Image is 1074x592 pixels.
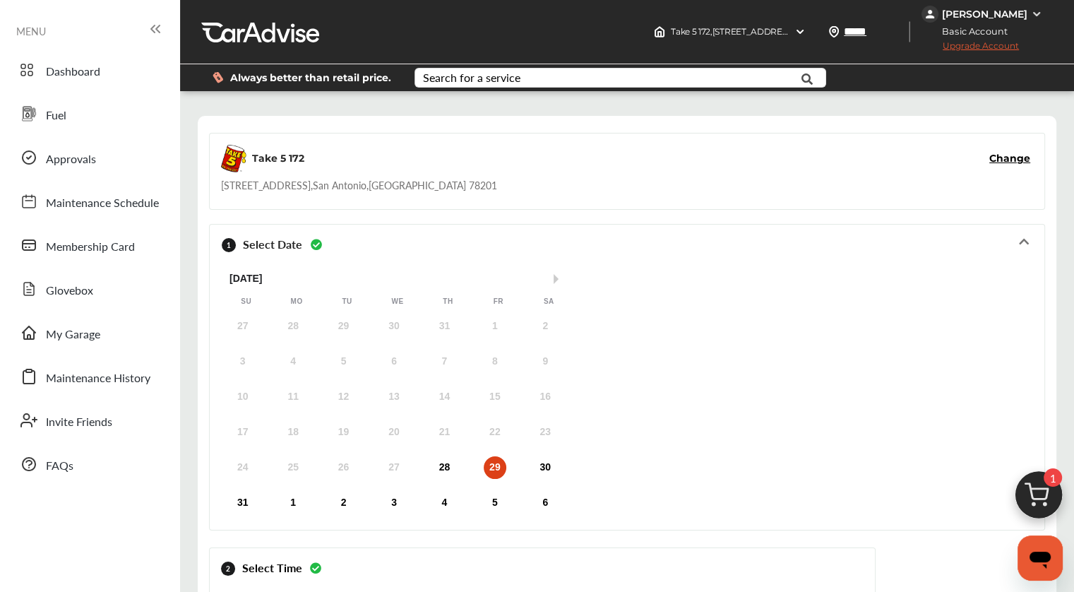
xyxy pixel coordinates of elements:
span: Invite Friends [46,413,112,432]
div: Not available Sunday, August 3rd, 2025 [232,350,254,373]
span: Approvals [46,150,96,169]
a: Dashboard [13,52,166,88]
div: Not available Monday, August 25th, 2025 [282,456,304,479]
div: Not available Monday, August 4th, 2025 [282,350,304,373]
span: Upgrade Account [921,40,1019,58]
div: Not available Saturday, August 16th, 2025 [534,386,556,408]
div: Not available Monday, August 18th, 2025 [282,421,304,444]
span: Fuel [46,107,66,125]
div: Choose Saturday, September 6th, 2025 [534,492,556,514]
div: Not available Sunday, July 27th, 2025 [232,315,254,338]
button: Change [989,151,1030,165]
div: month 2025-08 [217,312,571,517]
div: Tu [340,297,354,307]
div: Choose Friday, August 29th, 2025 [484,456,506,479]
div: Not available Saturday, August 2nd, 2025 [534,315,556,338]
div: Not available Sunday, August 17th, 2025 [232,421,254,444]
a: FAQs [13,446,166,483]
span: Take 5 172 , [STREET_ADDRESS] San Antonio , [GEOGRAPHIC_DATA] 78201 [671,26,965,37]
a: Fuel [13,95,166,132]
a: Maintenance History [13,358,166,395]
img: dollor_label_vector.a70140d1.svg [213,71,223,83]
div: Sa [542,297,556,307]
div: [PERSON_NAME] [942,8,1027,20]
img: header-home-logo.8d720a4f.svg [654,26,665,37]
img: header-down-arrow.9dd2ce7d.svg [794,26,806,37]
span: Glovebox [46,282,93,300]
img: logo-take5.png [221,145,246,172]
span: My Garage [46,326,100,344]
div: Choose Friday, September 5th, 2025 [484,492,506,514]
span: Membership Card [46,238,135,256]
a: Invite Friends [13,402,166,439]
div: Choose Thursday, August 28th, 2025 [433,456,455,479]
div: Search for a service [423,72,520,83]
span: Maintenance Schedule [46,194,159,213]
div: Choose Tuesday, September 2nd, 2025 [333,492,355,514]
div: Not available Wednesday, August 13th, 2025 [383,386,405,408]
div: Not available Friday, August 8th, 2025 [484,350,506,373]
img: header-divider.bc55588e.svg [909,21,910,42]
div: Choose Monday, September 1st, 2025 [282,492,304,514]
iframe: Button to launch messaging window [1018,535,1063,581]
div: Not available Friday, August 22nd, 2025 [484,421,506,444]
div: Not available Tuesday, August 26th, 2025 [333,456,355,479]
a: My Garage [13,314,166,351]
span: Maintenance History [46,369,150,388]
div: [DATE] [221,273,574,285]
div: Select Date [221,230,1033,258]
div: Fr [491,297,506,307]
img: jVpblrzwTbfkPYzPPzSLxeg0AAAAASUVORK5CYII= [921,6,938,23]
span: 1 [1044,468,1062,487]
img: location_vector.a44bc228.svg [828,26,840,37]
div: Su [239,297,253,307]
span: Basic Account [923,24,1018,39]
div: Not available Wednesday, August 6th, 2025 [383,350,405,373]
div: Not available Friday, August 1st, 2025 [484,315,506,338]
div: 1 [222,238,236,252]
span: MENU [16,25,46,37]
div: Choose Sunday, August 31st, 2025 [232,492,254,514]
div: We [390,297,405,307]
div: Not available Sunday, August 24th, 2025 [232,456,254,479]
div: Choose Thursday, September 4th, 2025 [433,492,455,514]
div: Not available Thursday, August 14th, 2025 [433,386,455,408]
div: Not available Tuesday, August 12th, 2025 [333,386,355,408]
div: Choose Wednesday, September 3rd, 2025 [383,492,405,514]
div: Th [441,297,455,307]
div: Mo [290,297,304,307]
div: Not available Wednesday, July 30th, 2025 [383,315,405,338]
div: Not available Tuesday, August 19th, 2025 [333,421,355,444]
div: Not available Tuesday, July 29th, 2025 [333,315,355,338]
div: Not available Wednesday, August 20th, 2025 [383,421,405,444]
div: Not available Monday, August 11th, 2025 [282,386,304,408]
img: WGsFRI8htEPBVLJbROoPRyZpYNWhNONpIPPETTm6eUC0GeLEiAAAAAElFTkSuQmCC [1031,8,1042,20]
a: Approvals [13,139,166,176]
a: Maintenance Schedule [13,183,166,220]
a: Membership Card [13,227,166,264]
div: Not available Saturday, August 23rd, 2025 [534,421,556,444]
span: FAQs [46,457,73,475]
div: Not available Friday, August 15th, 2025 [484,386,506,408]
div: Choose Saturday, August 30th, 2025 [534,456,556,479]
div: Select Time [221,560,864,576]
span: Dashboard [46,63,100,81]
div: Not available Wednesday, August 27th, 2025 [383,456,405,479]
div: Take 5 172 [252,151,304,165]
img: cart_icon.3d0951e8.svg [1005,465,1073,533]
div: 2 [221,562,235,576]
button: Next Month [554,274,563,284]
div: Not available Thursday, August 21st, 2025 [433,421,455,444]
span: Always better than retail price. [230,73,391,83]
div: Not available Tuesday, August 5th, 2025 [333,350,355,373]
div: Not available Thursday, July 31st, 2025 [433,315,455,338]
div: Not available Sunday, August 10th, 2025 [232,386,254,408]
div: Not available Monday, July 28th, 2025 [282,315,304,338]
div: Not available Thursday, August 7th, 2025 [433,350,455,373]
div: [STREET_ADDRESS] , San Antonio , [GEOGRAPHIC_DATA] 78201 [221,178,497,192]
div: Not available Saturday, August 9th, 2025 [534,350,556,373]
a: Glovebox [13,271,166,307]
